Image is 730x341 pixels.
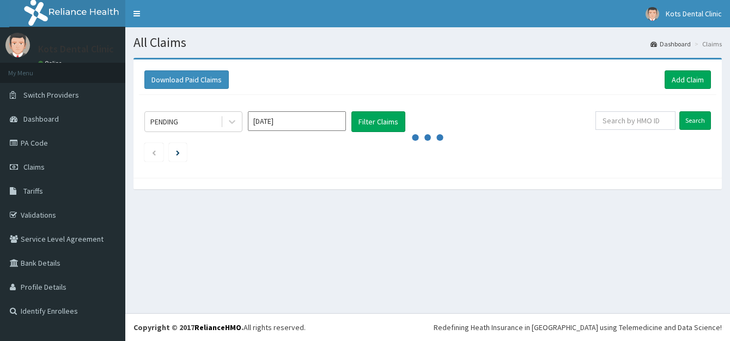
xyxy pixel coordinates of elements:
[38,44,114,54] p: Kots Dental Clinic
[679,111,711,130] input: Search
[665,70,711,89] a: Add Claim
[434,322,722,333] div: Redefining Heath Insurance in [GEOGRAPHIC_DATA] using Telemedicine and Data Science!
[125,313,730,341] footer: All rights reserved.
[5,33,30,57] img: User Image
[666,9,722,19] span: Kots Dental Clinic
[133,35,722,50] h1: All Claims
[38,59,64,67] a: Online
[650,39,691,49] a: Dashboard
[692,39,722,49] li: Claims
[151,147,156,157] a: Previous page
[23,114,59,124] span: Dashboard
[23,90,79,100] span: Switch Providers
[194,322,241,332] a: RelianceHMO
[248,111,346,131] input: Select Month and Year
[23,186,43,196] span: Tariffs
[23,162,45,172] span: Claims
[411,121,444,154] svg: audio-loading
[351,111,405,132] button: Filter Claims
[144,70,229,89] button: Download Paid Claims
[150,116,178,127] div: PENDING
[176,147,180,157] a: Next page
[595,111,676,130] input: Search by HMO ID
[133,322,244,332] strong: Copyright © 2017 .
[646,7,659,21] img: User Image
